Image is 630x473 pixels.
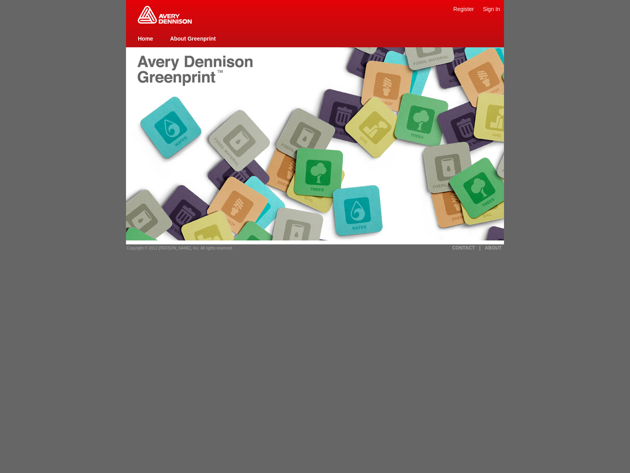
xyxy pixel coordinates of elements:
a: Sign In [483,6,500,12]
a: About Greenprint [170,35,216,42]
a: ABOUT [485,245,502,251]
span: Copyright © 2012 [PERSON_NAME], Inc. All rights reserved. [127,246,233,250]
a: Home [138,35,153,42]
a: Register [453,6,474,12]
a: CONTACT [452,245,475,251]
a: Greenprint [138,20,192,24]
img: Home [138,6,192,24]
a: | [479,245,480,251]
